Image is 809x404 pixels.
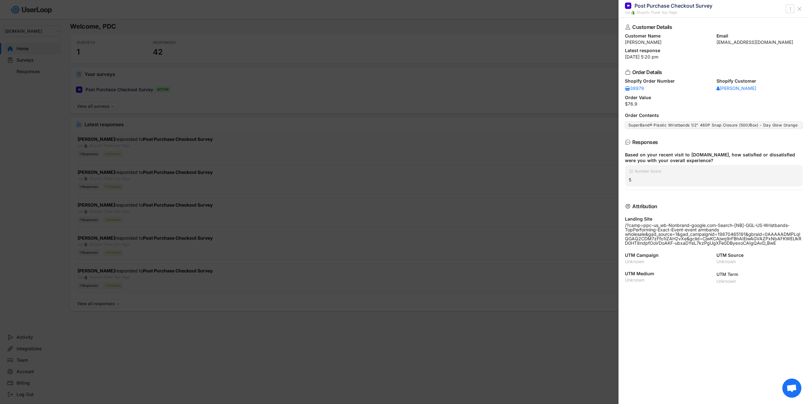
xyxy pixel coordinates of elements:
[625,259,711,264] div: Unknown
[631,11,635,15] img: 1156660_ecommerce_logo_shopify_icon%20%281%29.png
[625,10,630,15] div: via
[632,204,792,209] div: Attribution
[634,2,712,9] div: Post Purchase Checkout Survey
[625,223,803,245] div: /?camp=ppc-us_wb-Nonbrand-google.com-Search-[NB]-GGL-US-Wristbands-TopPerforming-Exact-Event-even...
[625,86,644,91] div: 38979
[625,79,711,83] div: Shopify Order Number
[625,278,711,282] div: Unknown
[625,34,711,38] div: Customer Name
[632,24,792,30] div: Customer Details
[635,169,661,173] div: Number Score
[632,140,792,145] div: Responses
[716,86,756,91] div: [PERSON_NAME]
[716,271,803,277] div: UTM Term
[636,10,677,15] div: Shopify Thank You Page
[790,5,791,12] text: 
[625,95,803,100] div: Order Value
[716,253,803,257] div: UTM Source
[625,48,803,53] div: Latest response
[625,102,803,106] div: $76.9
[625,40,711,45] div: [PERSON_NAME]
[625,55,803,59] div: [DATE] 5:20 pm
[716,259,803,264] div: Unknown
[625,217,803,221] div: Landing Site
[625,253,711,257] div: UTM Campaign
[716,79,803,83] div: Shopify Customer
[625,113,803,118] div: Order Contents
[625,85,644,92] a: 38979
[787,5,793,13] button: 
[716,85,756,92] a: [PERSON_NAME]
[716,34,803,38] div: Email
[625,152,798,163] div: Based on your recent visit to [DOMAIN_NAME], how satisfied or dissatisfied were you with your ove...
[716,40,803,45] div: [EMAIL_ADDRESS][DOMAIN_NAME]
[632,70,792,75] div: Order Details
[716,279,803,284] div: Unknown
[782,379,801,398] a: Open chat
[629,177,799,183] div: 5
[628,123,799,128] div: SuperBand® Plastic Wristbands 1/2" 460P Snap Closure (500/Box) - Day Glow Orange
[625,271,711,276] div: UTM Medium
